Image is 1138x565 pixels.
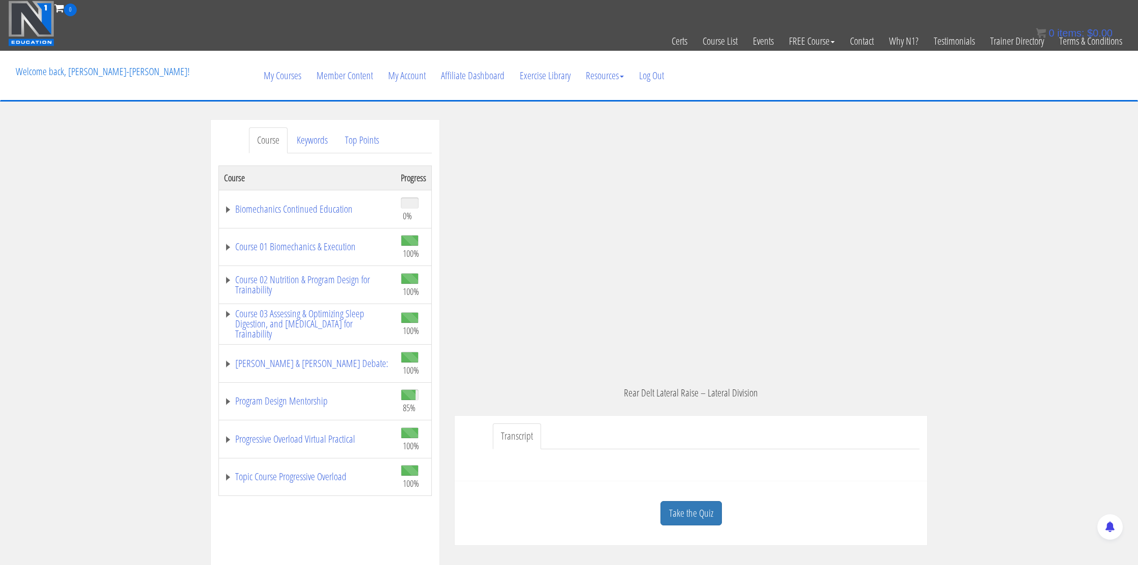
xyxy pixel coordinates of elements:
a: Keywords [289,127,336,153]
a: Biomechanics Continued Education [224,204,391,214]
span: 100% [403,325,419,336]
a: Terms & Conditions [1052,16,1130,66]
span: 0 [64,4,77,16]
p: Welcome back, [PERSON_NAME]-[PERSON_NAME]! [8,51,197,92]
a: Top Points [337,127,387,153]
a: Resources [578,51,631,100]
span: 0 [1049,27,1054,39]
a: 0 [54,1,77,15]
a: My Account [381,51,433,100]
span: 100% [403,364,419,376]
bdi: 0.00 [1087,27,1113,39]
span: 100% [403,248,419,259]
a: Course 01 Biomechanics & Execution [224,242,391,252]
a: Testimonials [926,16,983,66]
img: icon11.png [1036,28,1046,38]
img: n1-education [8,1,54,46]
a: Progressive Overload Virtual Practical [224,434,391,444]
a: Transcript [493,423,541,449]
span: $ [1087,27,1093,39]
a: Log Out [631,51,672,100]
a: Certs [664,16,695,66]
th: Course [219,165,396,190]
a: [PERSON_NAME] & [PERSON_NAME] Debate: [224,358,391,369]
th: Progress [396,165,432,190]
a: Why N1? [881,16,926,66]
span: 85% [403,402,416,413]
a: Events [745,16,781,66]
a: Take the Quiz [660,501,722,526]
span: 0% [403,210,412,221]
a: Course 03 Assessing & Optimizing Sleep Digestion, and [MEDICAL_DATA] for Trainability [224,309,391,339]
a: Contact [842,16,881,66]
span: 100% [403,478,419,489]
a: Exercise Library [512,51,578,100]
a: Program Design Mentorship [224,396,391,406]
a: Trainer Directory [983,16,1052,66]
span: 100% [403,440,419,451]
a: 0 items: $0.00 [1036,27,1113,39]
a: Affiliate Dashboard [433,51,512,100]
span: 100% [403,286,419,297]
a: My Courses [256,51,309,100]
a: Topic Course Progressive Overload [224,472,391,482]
a: Course 02 Nutrition & Program Design for Trainability [224,275,391,295]
p: Rear Delt Lateral Raise – Lateral Division [455,385,927,401]
a: Course List [695,16,745,66]
a: Course [249,127,288,153]
a: FREE Course [781,16,842,66]
span: items: [1057,27,1084,39]
a: Member Content [309,51,381,100]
